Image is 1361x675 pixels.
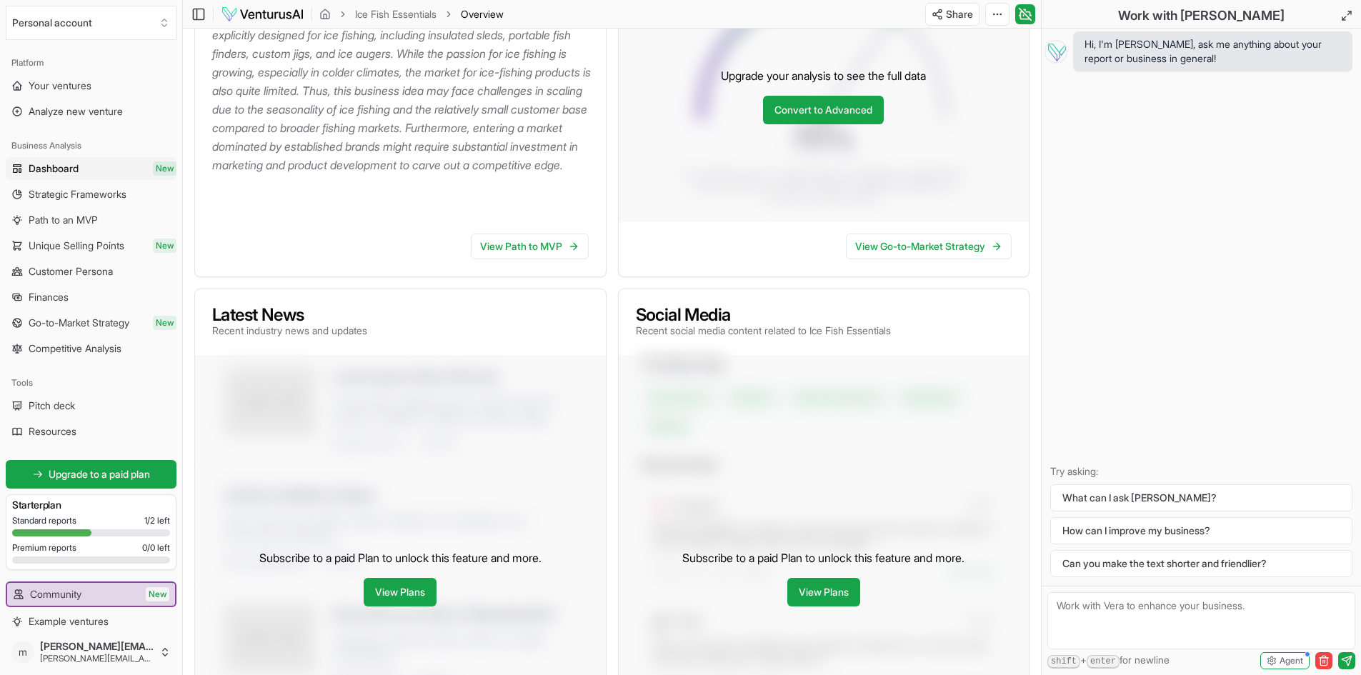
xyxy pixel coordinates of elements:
[6,610,176,633] a: Example ventures
[6,209,176,231] a: Path to an MVP
[142,542,170,554] span: 0 / 0 left
[1050,484,1352,511] button: What can I ask [PERSON_NAME]?
[6,183,176,206] a: Strategic Frameworks
[636,324,891,338] p: Recent social media content related to Ice Fish Essentials
[29,316,129,330] span: Go-to-Market Strategy
[29,79,91,93] span: Your ventures
[29,213,98,227] span: Path to an MVP
[6,371,176,394] div: Tools
[6,394,176,417] a: Pitch deck
[29,104,123,119] span: Analyze new venture
[1047,653,1170,669] span: + for newline
[946,7,973,21] span: Share
[471,234,589,259] a: View Path to MVP
[1280,655,1303,666] span: Agent
[1085,37,1341,66] span: Hi, I'm [PERSON_NAME], ask me anything about your report or business in general!
[6,260,176,283] a: Customer Persona
[6,420,176,443] a: Resources
[6,286,176,309] a: Finances
[29,341,121,356] span: Competitive Analysis
[787,578,860,606] a: View Plans
[846,234,1012,259] a: View Go-to-Market Strategy
[49,467,150,481] span: Upgrade to a paid plan
[6,337,176,360] a: Competitive Analysis
[6,460,176,489] a: Upgrade to a paid plan
[6,100,176,123] a: Analyze new venture
[11,641,34,664] span: m
[212,306,367,324] h3: Latest News
[146,587,169,601] span: New
[461,7,504,21] span: Overview
[212,324,367,338] p: Recent industry news and updates
[1050,550,1352,577] button: Can you make the text shorter and friendlier?
[6,51,176,74] div: Platform
[6,234,176,257] a: Unique Selling PointsNew
[6,74,176,97] a: Your ventures
[319,7,504,21] nav: breadcrumb
[40,653,154,664] span: [PERSON_NAME][EMAIL_ADDRESS][DOMAIN_NAME]
[29,424,76,439] span: Resources
[7,583,175,606] a: CommunityNew
[29,290,69,304] span: Finances
[1087,655,1120,669] kbd: enter
[1047,655,1080,669] kbd: shift
[144,515,170,526] span: 1 / 2 left
[40,640,154,653] span: [PERSON_NAME][EMAIL_ADDRESS][DOMAIN_NAME]
[6,311,176,334] a: Go-to-Market StrategyNew
[153,161,176,176] span: New
[12,498,170,512] h3: Starter plan
[29,399,75,413] span: Pitch deck
[6,134,176,157] div: Business Analysis
[1045,40,1067,63] img: Vera
[259,549,542,566] p: Subscribe to a paid Plan to unlock this feature and more.
[1050,517,1352,544] button: How can I improve my business?
[29,187,126,201] span: Strategic Frameworks
[29,239,124,253] span: Unique Selling Points
[29,161,79,176] span: Dashboard
[636,306,891,324] h3: Social Media
[6,635,176,669] button: m[PERSON_NAME][EMAIL_ADDRESS][DOMAIN_NAME][PERSON_NAME][EMAIL_ADDRESS][DOMAIN_NAME]
[12,515,76,526] span: Standard reports
[30,587,81,601] span: Community
[925,3,979,26] button: Share
[6,157,176,180] a: DashboardNew
[721,67,926,84] p: Upgrade your analysis to see the full data
[1118,6,1285,26] h2: Work with [PERSON_NAME]
[153,316,176,330] span: New
[29,614,109,629] span: Example ventures
[1050,464,1352,479] p: Try asking:
[763,96,884,124] a: Convert to Advanced
[29,264,113,279] span: Customer Persona
[1260,652,1310,669] button: Agent
[682,549,964,566] p: Subscribe to a paid Plan to unlock this feature and more.
[355,7,437,21] a: Ice Fish Essentials
[364,578,437,606] a: View Plans
[221,6,304,23] img: logo
[12,542,76,554] span: Premium reports
[153,239,176,253] span: New
[6,6,176,40] button: Select an organization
